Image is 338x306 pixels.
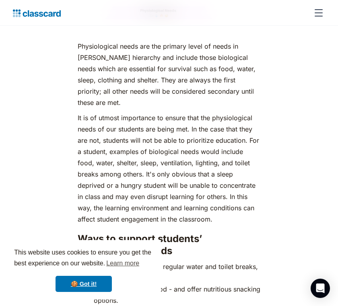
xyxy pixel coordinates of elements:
li: Allow students to take regular water and toilet breaks, if in-person. [94,261,261,283]
a: dismiss cookie message [56,276,112,292]
a: home [13,7,61,18]
div: cookieconsent [6,240,161,300]
span: This website uses cookies to ensure you get the best experience on our website. [14,248,153,269]
div: menu [309,3,325,23]
li: Provide breaks for food - and offer nutritious snacking options. [94,283,261,306]
h3: Ways to support students’ physiological needs [78,233,261,257]
p: ‍ [78,25,261,37]
p: Physiological needs are the primary level of needs in [PERSON_NAME] hierarchy and include those b... [78,41,261,108]
div: Open Intercom Messenger [311,279,330,298]
a: learn more about cookies [105,257,140,269]
p: It is of utmost importance to ensure that the physiological needs of our students are being met. ... [78,112,261,225]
